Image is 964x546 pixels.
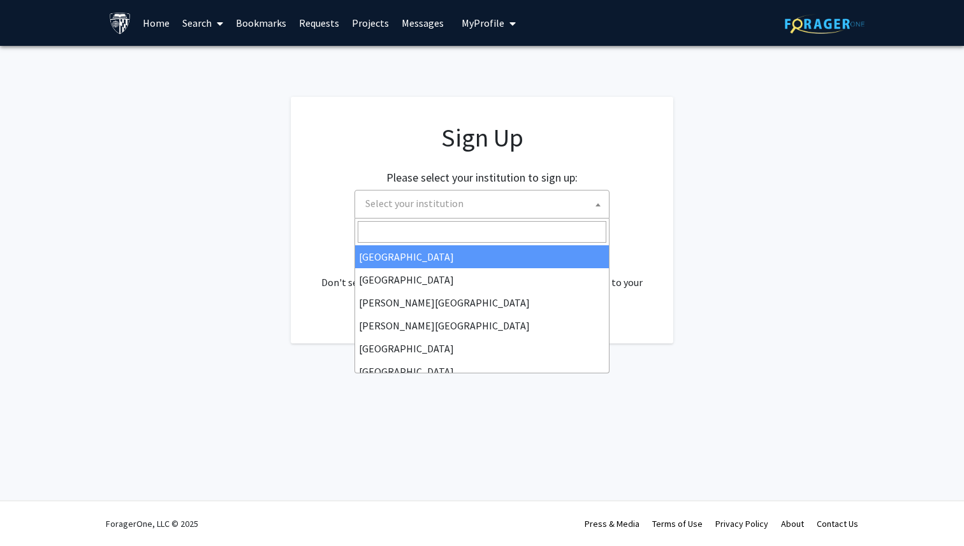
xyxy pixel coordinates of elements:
[652,518,703,529] a: Terms of Use
[346,1,395,45] a: Projects
[365,197,464,210] span: Select your institution
[585,518,639,529] a: Press & Media
[355,268,609,291] li: [GEOGRAPHIC_DATA]
[781,518,804,529] a: About
[462,17,504,29] span: My Profile
[354,190,610,219] span: Select your institution
[230,1,293,45] a: Bookmarks
[355,291,609,314] li: [PERSON_NAME][GEOGRAPHIC_DATA]
[316,122,648,153] h1: Sign Up
[176,1,230,45] a: Search
[355,245,609,268] li: [GEOGRAPHIC_DATA]
[715,518,768,529] a: Privacy Policy
[106,501,198,546] div: ForagerOne, LLC © 2025
[360,190,609,217] span: Select your institution
[785,14,865,34] img: ForagerOne Logo
[316,244,648,305] div: Already have an account? . Don't see your institution? about bringing ForagerOne to your institut...
[358,221,606,243] input: Search
[10,489,54,536] iframe: Chat
[136,1,176,45] a: Home
[355,337,609,360] li: [GEOGRAPHIC_DATA]
[355,314,609,337] li: [PERSON_NAME][GEOGRAPHIC_DATA]
[109,12,131,34] img: Johns Hopkins University Logo
[817,518,858,529] a: Contact Us
[355,360,609,383] li: [GEOGRAPHIC_DATA]
[293,1,346,45] a: Requests
[395,1,450,45] a: Messages
[386,171,578,185] h2: Please select your institution to sign up:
